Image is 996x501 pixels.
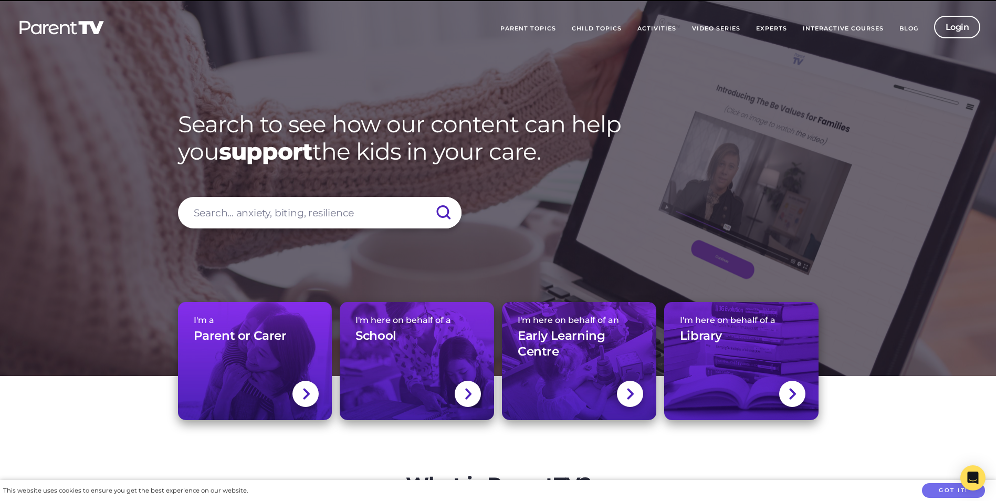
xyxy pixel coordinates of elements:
h3: Library [680,328,722,344]
a: Blog [892,16,926,42]
img: svg+xml;base64,PHN2ZyBlbmFibGUtYmFja2dyb3VuZD0ibmV3IDAgMCAxNC44IDI1LjciIHZpZXdCb3g9IjAgMCAxNC44ID... [788,387,796,401]
h2: What is ParentTV? [301,473,695,497]
a: I'm here on behalf of aLibrary [664,302,819,420]
a: Parent Topics [492,16,564,42]
input: Search... anxiety, biting, resilience [178,197,462,228]
div: This website uses cookies to ensure you get the best experience on our website. [3,485,248,496]
img: svg+xml;base64,PHN2ZyBlbmFibGUtYmFja2dyb3VuZD0ibmV3IDAgMCAxNC44IDI1LjciIHZpZXdCb3g9IjAgMCAxNC44ID... [302,387,310,401]
span: I'm here on behalf of an [518,315,641,325]
a: Experts [748,16,795,42]
a: Child Topics [564,16,630,42]
a: Interactive Courses [795,16,892,42]
a: I'm aParent or Carer [178,302,332,420]
a: I'm here on behalf of anEarly Learning Centre [502,302,656,420]
h3: Parent or Carer [194,328,287,344]
strong: support [219,137,312,165]
h1: Search to see how our content can help you the kids in your care. [178,110,819,166]
img: svg+xml;base64,PHN2ZyBlbmFibGUtYmFja2dyb3VuZD0ibmV3IDAgMCAxNC44IDI1LjciIHZpZXdCb3g9IjAgMCAxNC44ID... [626,387,634,401]
span: I'm here on behalf of a [355,315,478,325]
a: Login [934,16,981,38]
button: Got it! [922,483,985,498]
h3: School [355,328,396,344]
a: Video Series [684,16,748,42]
span: I'm a [194,315,317,325]
a: I'm here on behalf of aSchool [340,302,494,420]
img: parenttv-logo-white.4c85aaf.svg [18,20,105,35]
div: Open Intercom Messenger [960,465,985,490]
input: Submit [425,197,462,228]
img: svg+xml;base64,PHN2ZyBlbmFibGUtYmFja2dyb3VuZD0ibmV3IDAgMCAxNC44IDI1LjciIHZpZXdCb3g9IjAgMCAxNC44ID... [464,387,472,401]
h3: Early Learning Centre [518,328,641,360]
span: I'm here on behalf of a [680,315,803,325]
a: Activities [630,16,684,42]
